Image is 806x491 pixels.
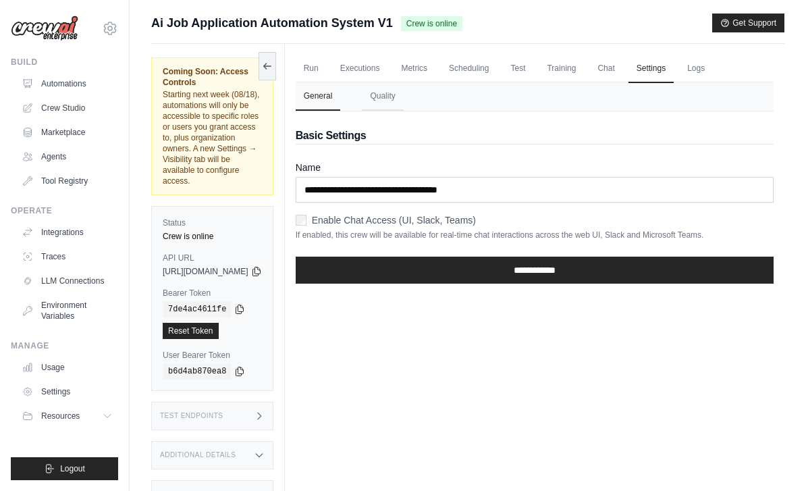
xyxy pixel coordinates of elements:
a: Settings [16,381,118,403]
span: Crew is online [401,16,462,31]
h3: Additional Details [160,451,236,459]
a: Integrations [16,222,118,243]
a: Logs [679,55,713,83]
a: Executions [332,55,388,83]
a: Automations [16,73,118,95]
a: Reset Token [163,323,219,339]
a: Training [539,55,584,83]
button: Logout [11,457,118,480]
h2: Basic Settings [296,128,774,144]
div: Crew is online [163,231,262,242]
a: Test [502,55,533,83]
a: Crew Studio [16,97,118,119]
div: Build [11,57,118,68]
span: [URL][DOMAIN_NAME] [163,266,248,277]
iframe: Chat Widget [738,426,806,491]
a: Usage [16,357,118,378]
code: b6d4ab870ea8 [163,363,232,380]
span: Ai Job Application Automation System V1 [151,14,393,32]
a: Marketplace [16,122,118,143]
label: API URL [163,253,262,263]
img: Logo [11,16,78,41]
a: Metrics [393,55,435,83]
label: Enable Chat Access (UI, Slack, Teams) [312,213,476,227]
button: Resources [16,405,118,427]
code: 7de4ac4611fe [163,301,232,317]
div: Manage [11,340,118,351]
label: Name [296,161,774,174]
a: Run [296,55,327,83]
span: Resources [41,411,80,421]
a: Traces [16,246,118,267]
a: LLM Connections [16,270,118,292]
a: Tool Registry [16,170,118,192]
a: Settings [628,55,674,83]
span: Starting next week (08/18), automations will only be accessible to specific roles or users you gr... [163,90,259,186]
p: If enabled, this crew will be available for real-time chat interactions across the web UI, Slack ... [296,230,774,240]
nav: Tabs [296,82,774,111]
span: Logout [60,463,85,474]
h3: Test Endpoints [160,412,223,420]
a: Scheduling [441,55,497,83]
label: User Bearer Token [163,350,262,361]
label: Status [163,217,262,228]
button: Get Support [712,14,784,32]
label: Bearer Token [163,288,262,299]
button: General [296,82,341,111]
span: Coming Soon: Access Controls [163,66,262,88]
a: Agents [16,146,118,167]
a: Environment Variables [16,294,118,327]
div: Operate [11,205,118,216]
button: Quality [362,82,403,111]
a: Chat [589,55,622,83]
